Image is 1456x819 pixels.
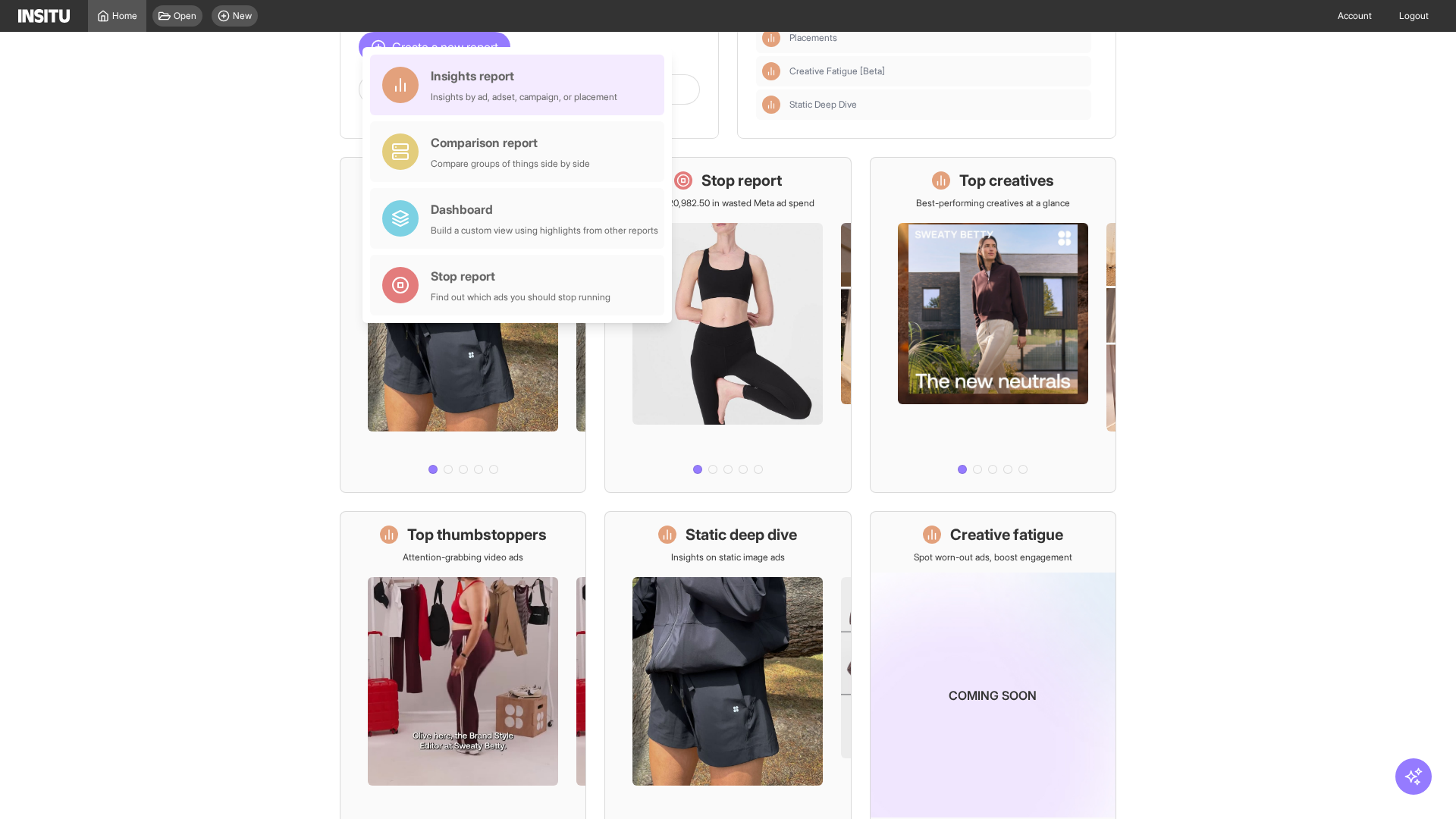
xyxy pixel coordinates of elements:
[959,170,1054,191] h1: Top creatives
[671,551,785,563] p: Insights on static image ads
[789,65,1085,77] span: Creative Fatigue [Beta]
[112,10,137,22] span: Home
[392,38,498,56] span: Create a new report
[431,291,610,303] div: Find out which ads you should stop running
[340,157,586,493] a: What's live nowSee all active ads instantly
[431,67,617,85] div: Insights report
[233,10,252,22] span: New
[701,170,782,191] h1: Stop report
[686,524,797,545] h1: Static deep dive
[431,200,658,218] div: Dashboard
[870,157,1116,493] a: Top creativesBest-performing creatives at a glance
[789,65,885,77] span: Creative Fatigue [Beta]
[916,197,1070,209] p: Best-performing creatives at a glance
[431,91,617,103] div: Insights by ad, adset, campaign, or placement
[431,224,658,237] div: Build a custom view using highlights from other reports
[641,197,814,209] p: Save £20,982.50 in wasted Meta ad spend
[789,32,837,44] span: Placements
[431,267,610,285] div: Stop report
[407,524,547,545] h1: Top thumbstoppers
[431,133,590,152] div: Comparison report
[431,158,590,170] div: Compare groups of things side by side
[403,551,523,563] p: Attention-grabbing video ads
[762,96,780,114] div: Insights
[174,10,196,22] span: Open
[359,32,510,62] button: Create a new report
[789,99,857,111] span: Static Deep Dive
[18,9,70,23] img: Logo
[762,29,780,47] div: Insights
[789,32,1085,44] span: Placements
[789,99,1085,111] span: Static Deep Dive
[604,157,851,493] a: Stop reportSave £20,982.50 in wasted Meta ad spend
[762,62,780,80] div: Insights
